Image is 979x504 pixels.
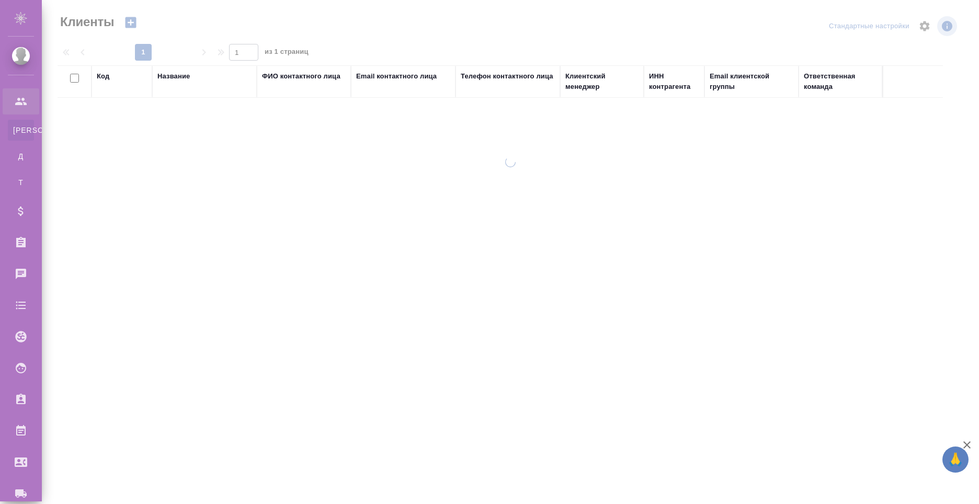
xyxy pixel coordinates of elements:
div: ИНН контрагента [649,71,699,92]
div: Название [157,71,190,82]
div: Email контактного лица [356,71,437,82]
div: Телефон контактного лица [461,71,553,82]
div: Email клиентской группы [710,71,793,92]
span: Т [13,177,29,188]
span: [PERSON_NAME] [13,125,29,135]
div: ФИО контактного лица [262,71,340,82]
span: 🙏 [947,449,964,471]
span: Д [13,151,29,162]
div: Ответственная команда [804,71,877,92]
a: [PERSON_NAME] [8,120,34,141]
div: Клиентский менеджер [565,71,639,92]
button: 🙏 [942,446,969,473]
a: Т [8,172,34,193]
div: Код [97,71,109,82]
a: Д [8,146,34,167]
